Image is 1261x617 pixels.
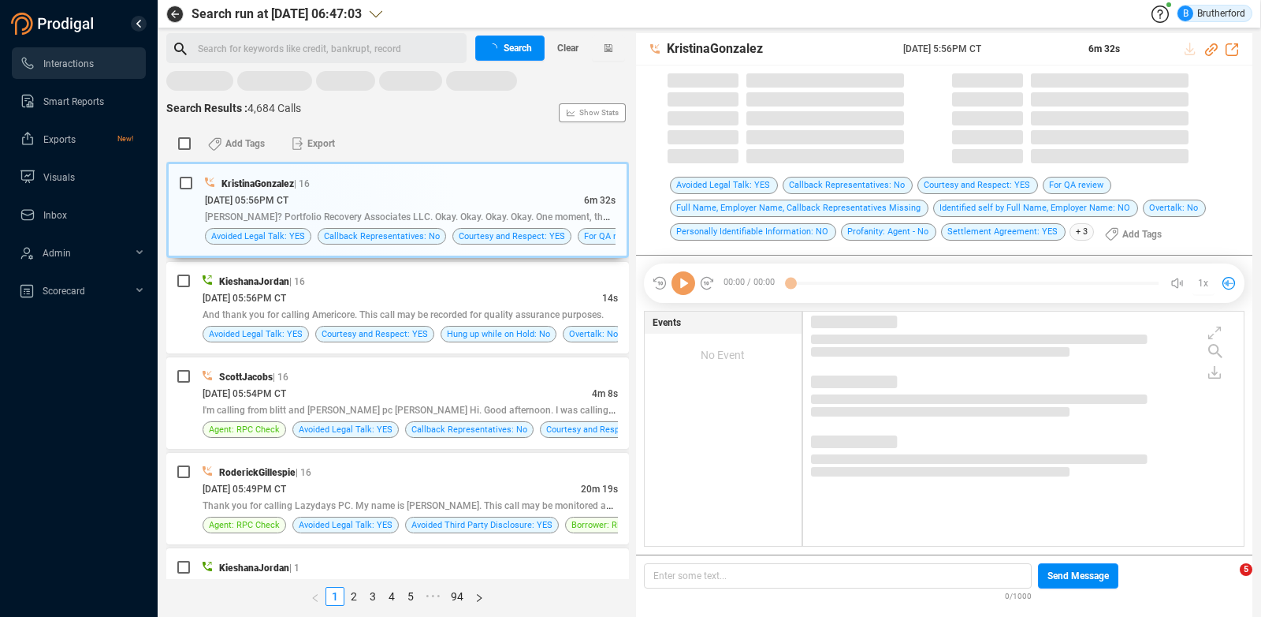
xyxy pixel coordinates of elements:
span: Courtesy and Respect: YES [322,327,428,342]
span: Settlement Agreement: YES [941,223,1066,241]
span: Hung up while on Hold: No [447,327,550,342]
button: right [469,587,489,606]
button: Add Tags [1095,222,1171,247]
li: 94 [445,587,469,606]
button: 1x [1192,272,1215,294]
span: KieshanaJordan [219,276,289,287]
button: Export [282,131,344,156]
span: Courtesy and Respect: YES [917,177,1038,194]
a: Interactions [20,47,133,79]
span: Personally Identifiable Information: NO [670,223,836,241]
span: Avoided Legal Talk: YES [211,229,305,244]
span: 20m 19s [581,484,618,495]
span: | 16 [294,178,310,189]
li: 5 [401,587,420,606]
a: 94 [446,588,468,605]
span: Export [307,131,335,156]
span: Courtesy and Respect: YES [546,422,653,437]
a: ExportsNew! [20,123,133,155]
span: Avoided Third Party Disclosure: YES [411,518,552,533]
li: 1 [325,587,344,606]
span: loading [488,43,497,53]
span: Identified self by Full Name, Employer Name: NO [933,200,1138,217]
div: ScottJacobs| 16[DATE] 05:54PM CT4m 8sI'm calling from blitt and [PERSON_NAME] pc [PERSON_NAME] Hi... [166,357,629,449]
span: Profanity: Agent - No [841,223,936,241]
span: 5 [1240,563,1252,576]
span: Inbox [43,210,67,221]
a: 4 [383,588,400,605]
iframe: Intercom live chat [1207,563,1245,601]
li: 4 [382,587,401,606]
div: Brutherford [1177,6,1245,21]
li: Previous Page [305,587,325,606]
a: 2 [345,588,363,605]
span: Agent: RPC Check [209,422,280,437]
span: New! [117,123,133,155]
span: [DATE] 05:54PM CT [203,388,286,399]
span: 4m 8s [592,388,618,399]
span: [DATE] 05:56PM CT [203,293,286,304]
span: Avoided Legal Talk: YES [670,177,778,194]
span: [DATE] 05:49PM CT [203,484,286,495]
span: Avoided Legal Talk: YES [299,422,392,437]
span: Borrower: RPC Confirmation [571,518,681,533]
a: Smart Reports [20,85,133,117]
span: Thank you for calling Lazydays PC. My name is [PERSON_NAME]. This call may be monitored and recor [203,499,641,511]
button: left [305,587,325,606]
span: Search run at [DATE] 06:47:03 [192,5,362,24]
span: 4,684 Calls [247,102,301,114]
span: Courtesy and Respect: YES [459,229,565,244]
span: KieshanaJordan [219,563,289,574]
a: Inbox [20,199,133,230]
li: Inbox [12,199,146,230]
span: 14s [602,293,618,304]
span: For QA review [1043,177,1111,194]
span: | 1 [289,563,299,574]
span: Scorecard [43,286,85,297]
span: Show Stats [579,18,619,208]
button: Send Message [1038,563,1118,589]
span: 1x [1198,271,1208,296]
span: Overtalk: No [1143,200,1206,217]
span: KristinaGonzalez [221,178,294,189]
span: [PERSON_NAME]? Portfolio Recovery Associates LLC. Okay. Okay. Okay. Okay. One moment, though. Okay [205,210,651,222]
span: Add Tags [1122,222,1162,247]
span: ••• [420,587,445,606]
span: Search Results : [166,102,247,114]
div: RoderickGillespie| 16[DATE] 05:49PM CT20m 19sThank you for calling Lazydays PC. My name is [PERSO... [166,453,629,544]
div: KristinaGonzalez| 16[DATE] 05:56PM CT6m 32s[PERSON_NAME]? Portfolio Recovery Associates LLC. Okay... [166,162,629,258]
button: Search [475,36,545,61]
span: Exports [43,134,76,145]
span: RoderickGillespie [219,467,296,478]
span: Callback Representatives: No [324,229,440,244]
span: KristinaGonzalez [667,39,900,58]
span: Overtalk: No [569,327,618,342]
span: 00:00 / 00:00 [715,271,790,295]
span: Agent: RPC Check [209,518,280,533]
span: Send Message [1047,563,1109,589]
span: Admin [43,248,71,259]
span: right [474,593,484,603]
span: | 16 [273,372,288,383]
span: Clear [557,36,578,61]
span: Events [653,316,681,330]
span: Callback Representatives: No [411,422,527,437]
span: Interactions [43,58,94,69]
span: I'm calling from blitt and [PERSON_NAME] pc [PERSON_NAME] Hi. Good afternoon. I was calling to se... [203,403,676,416]
li: Visuals [12,161,146,193]
span: [DATE] 05:56PM CT [205,195,288,206]
span: Full Name, Employer Name, Callback Representatives Missing [670,200,928,217]
li: Smart Reports [12,85,146,117]
span: Add Tags [225,131,265,156]
span: Smart Reports [43,96,104,107]
li: Exports [12,123,146,155]
span: | 16 [289,276,305,287]
button: Clear [545,36,592,61]
div: KieshanaJordan| 16[DATE] 05:56PM CT14sAnd thank you for calling Americore. This call may be recor... [166,262,629,353]
button: Add Tags [199,131,274,156]
a: 5 [402,588,419,605]
span: Avoided Legal Talk: YES [299,518,392,533]
li: Next 5 Pages [420,587,445,606]
span: 0/1000 [1005,589,1032,602]
span: + 3 [1069,223,1094,241]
